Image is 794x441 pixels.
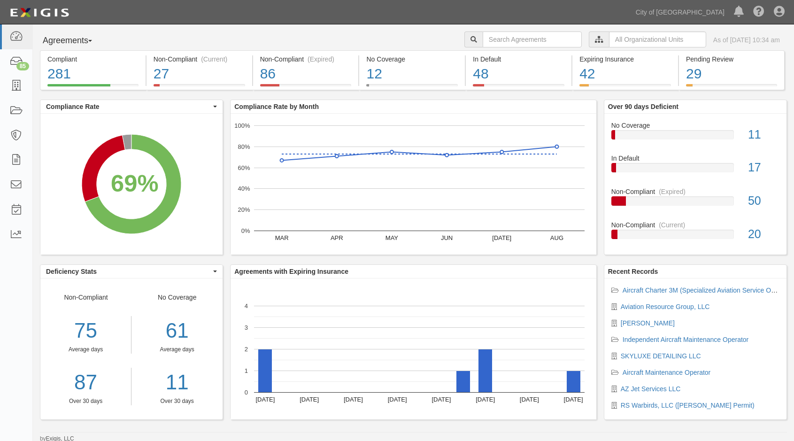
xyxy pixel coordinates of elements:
text: 0 [245,389,248,396]
span: Deficiency Stats [46,267,211,276]
div: Compliant [47,54,139,64]
a: Independent Aircraft Maintenance Operator [623,336,749,343]
text: 100% [235,122,251,129]
div: As of [DATE] 10:34 am [713,35,780,45]
b: Over 90 days Deficient [608,103,678,110]
a: Pending Review29 [679,84,785,92]
a: In Default17 [611,154,779,187]
div: 69% [111,166,159,200]
div: 27 [154,64,245,84]
text: MAY [385,234,399,241]
a: Compliant281 [40,84,146,92]
text: [DATE] [300,396,319,403]
div: (Current) [201,54,227,64]
div: Average days [139,346,216,354]
text: [DATE] [256,396,275,403]
text: 1 [245,367,248,374]
div: Expiring Insurance [579,54,671,64]
div: (Expired) [308,54,334,64]
a: Non-Compliant(Current)20 [611,220,779,247]
a: SKYLUXE DETAILING LLC [621,352,701,360]
div: Non-Compliant (Expired) [260,54,352,64]
div: 75 [40,316,131,346]
div: Pending Review [686,54,777,64]
text: 80% [238,143,250,150]
text: 3 [245,324,248,331]
input: All Organizational Units [609,31,706,47]
div: 86 [260,64,352,84]
div: In Default [604,154,786,163]
div: No Coverage [604,121,786,130]
a: Non-Compliant(Expired)50 [611,187,779,220]
a: No Coverage11 [611,121,779,154]
a: AZ Jet Services LLC [621,385,681,393]
div: Non-Compliant [604,187,786,196]
svg: A chart. [231,114,596,255]
a: Aviation Resource Group, LLC [621,303,710,310]
div: No Coverage [131,293,223,405]
div: Non-Compliant [604,220,786,230]
svg: A chart. [40,114,223,255]
button: Compliance Rate [40,100,223,113]
div: 61 [139,316,216,346]
b: Recent Records [608,268,658,275]
div: Non-Compliant [40,293,131,405]
div: 85 [16,62,29,70]
text: 4 [245,302,248,309]
text: APR [331,234,343,241]
div: Average days [40,346,131,354]
a: 87 [40,368,131,397]
div: 50 [741,193,786,209]
text: AUG [550,234,563,241]
a: [PERSON_NAME] [621,319,675,327]
b: Agreements with Expiring Insurance [234,268,348,275]
input: Search Agreements [483,31,582,47]
text: 20% [238,206,250,213]
i: Help Center - Complianz [753,7,764,18]
div: Non-Compliant (Current) [154,54,245,64]
div: 12 [366,64,458,84]
div: 11 [741,126,786,143]
text: [DATE] [476,396,495,403]
text: 40% [238,185,250,192]
text: 2 [245,346,248,353]
text: [DATE] [564,396,583,403]
div: Over 30 days [40,397,131,405]
div: 29 [686,64,777,84]
text: JUN [441,234,453,241]
div: 281 [47,64,139,84]
b: Compliance Rate by Month [234,103,319,110]
text: [DATE] [520,396,539,403]
a: Expiring Insurance42 [572,84,678,92]
button: Agreements [40,31,110,50]
div: In Default [473,54,564,64]
div: 17 [741,159,786,176]
text: [DATE] [493,234,512,241]
a: Aircraft Maintenance Operator [623,369,711,376]
span: Compliance Rate [46,102,211,111]
a: Non-Compliant(Expired)86 [253,84,359,92]
div: 20 [741,226,786,243]
div: Over 30 days [139,397,216,405]
div: 42 [579,64,671,84]
a: 11 [139,368,216,397]
svg: A chart. [231,279,596,419]
img: logo-5460c22ac91f19d4615b14bd174203de0afe785f0fc80cf4dbbc73dc1793850b.png [7,4,72,21]
a: No Coverage12 [359,84,465,92]
a: City of [GEOGRAPHIC_DATA] [631,3,729,22]
text: [DATE] [388,396,407,403]
text: 60% [238,164,250,171]
div: (Expired) [659,187,686,196]
text: MAR [275,234,289,241]
div: (Current) [659,220,685,230]
div: 48 [473,64,564,84]
text: [DATE] [344,396,363,403]
a: Non-Compliant(Current)27 [146,84,252,92]
a: In Default48 [466,84,571,92]
a: RS Warbirds, LLC ([PERSON_NAME] Permit) [621,402,755,409]
text: 0% [241,227,250,234]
